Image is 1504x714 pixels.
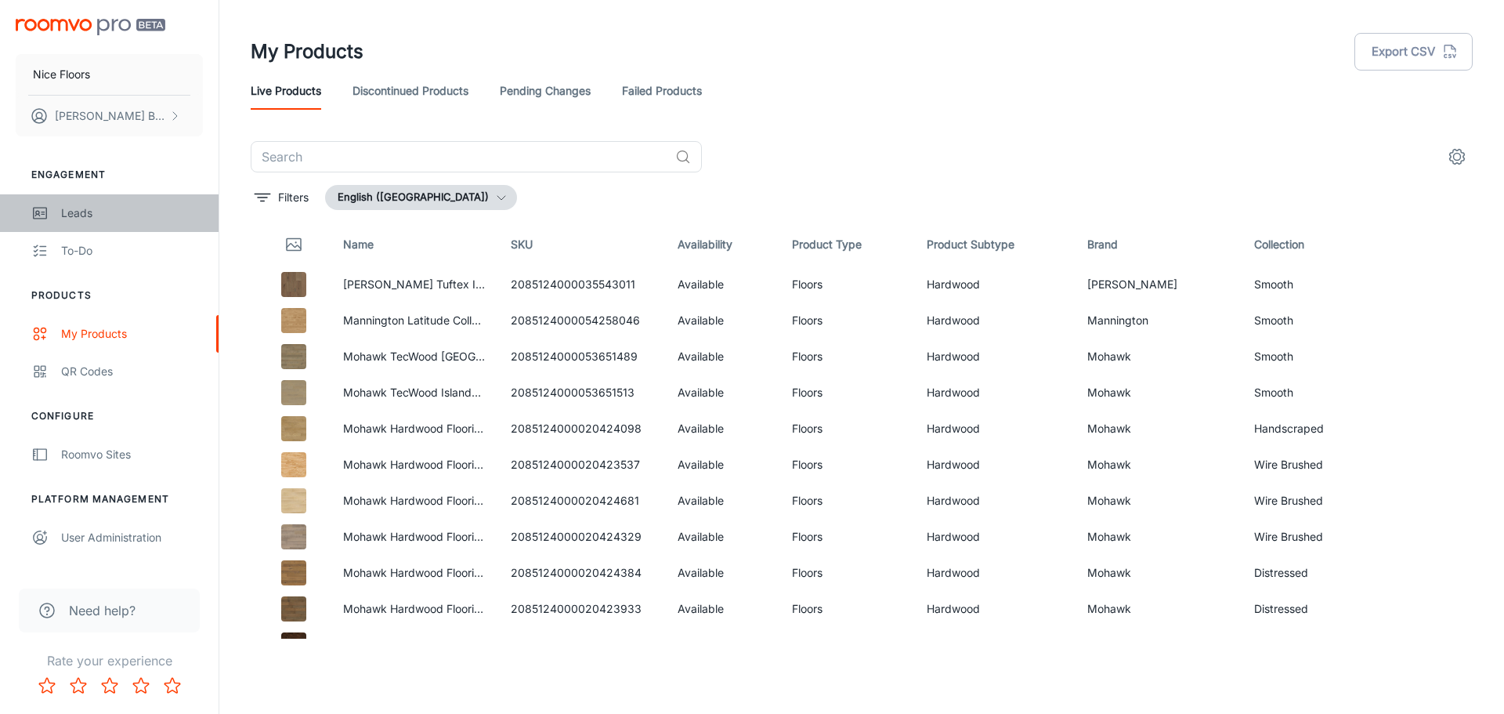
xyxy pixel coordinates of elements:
td: [PERSON_NAME] [1075,266,1242,303]
td: Hardwood [914,266,1075,303]
td: Hardwood [914,555,1075,591]
p: Filters [278,189,309,206]
td: 2085124000035543011 [498,266,666,303]
button: Rate 2 star [63,670,94,701]
td: Mohawk [1075,483,1242,519]
td: Mohawk [1075,447,1242,483]
td: 2085124000020424384 [498,555,666,591]
td: Available [665,339,779,375]
td: Available [665,555,779,591]
p: Nice Floors [33,66,90,83]
td: Hardwood [914,375,1075,411]
div: Roomvo Sites [61,446,203,463]
button: filter [251,185,313,210]
th: Name [331,223,498,266]
a: Mannington Latitude Collection [GEOGRAPHIC_DATA] White Oak Flaxen 7" [343,314,727,327]
td: Mohawk [1075,339,1242,375]
td: Distressed [1242,591,1376,627]
td: Mohawk [1075,411,1242,447]
td: Wire Brushed [1242,447,1376,483]
a: Discontinued Products [352,72,468,110]
td: Smooth [1242,339,1376,375]
a: Mohawk Hardwood Flooring [GEOGRAPHIC_DATA] Hickory [PERSON_NAME] 6-1/2" [343,602,774,615]
th: Collection [1242,223,1376,266]
th: SKU [498,223,666,266]
a: [PERSON_NAME] Tuftex Imperial Pecan [PERSON_NAME] 7-1/2" [343,277,677,291]
td: Mohawk [1075,591,1242,627]
td: Floors [779,447,914,483]
td: Smooth [1242,375,1376,411]
a: Mohawk Hardwood Flooring Seaside Tides Oak Sandbar 7-1/2" [343,566,669,579]
td: Distressed [1242,555,1376,591]
td: Floors [779,303,914,339]
td: Handscraped [1242,627,1376,663]
svg: Thumbnail [284,235,303,254]
td: Available [665,411,779,447]
img: Roomvo PRO Beta [16,19,165,35]
button: Rate 3 star [94,670,125,701]
td: Floors [779,266,914,303]
button: Rate 4 star [125,670,157,701]
td: Mohawk [1075,375,1242,411]
th: Product Type [779,223,914,266]
input: Search [251,141,669,172]
td: 2085124000053651513 [498,375,666,411]
button: Rate 1 star [31,670,63,701]
td: 2085124000003366521 [498,627,666,663]
a: Mohawk Hardwood Flooring Vintage View Birch Java- 3",5",7" [343,638,664,651]
p: Rate your experience [13,651,206,670]
td: Floors [779,339,914,375]
td: Hardwood [914,591,1075,627]
span: Need help? [69,601,136,620]
button: [PERSON_NAME] Barito [16,96,203,136]
a: Live Products [251,72,321,110]
td: Floors [779,375,914,411]
td: Wire Brushed [1242,483,1376,519]
td: Hardwood [914,339,1075,375]
td: Hardwood [914,303,1075,339]
td: Available [665,591,779,627]
a: Mohawk TecWood Islandair [GEOGRAPHIC_DATA] 6.5" [343,386,624,399]
td: 2085124000053651489 [498,339,666,375]
div: QR Codes [61,363,203,380]
td: Handscraped [1242,411,1376,447]
h1: My Products [251,38,363,66]
div: My Products [61,325,203,343]
td: Wire Brushed [1242,519,1376,555]
a: Mohawk Hardwood Flooring Heritage [PERSON_NAME] Hickory Heirloom 7-1/2" [343,530,753,543]
button: English ([GEOGRAPHIC_DATA]) [325,185,517,210]
p: [PERSON_NAME] Barito [55,107,165,125]
td: 2085124000020423537 [498,447,666,483]
td: Available [665,447,779,483]
td: Hardwood [914,411,1075,447]
th: Brand [1075,223,1242,266]
div: To-do [61,242,203,259]
td: Available [665,627,779,663]
button: Rate 5 star [157,670,188,701]
td: Available [665,303,779,339]
td: Floors [779,411,914,447]
a: Mohawk Hardwood Flooring Woodmore Red Oak Natural 3" [343,458,650,471]
a: Mohawk TecWood [GEOGRAPHIC_DATA] [GEOGRAPHIC_DATA] Gray Cashmere 5" [343,350,765,363]
button: settings [1441,141,1473,172]
td: Available [665,519,779,555]
td: Hardwood [914,447,1075,483]
td: Floors [779,519,914,555]
button: Nice Floors [16,54,203,95]
td: Floors [779,591,914,627]
button: Export CSV [1354,33,1473,71]
td: 2085124000020424329 [498,519,666,555]
a: Mohawk Hardwood Flooring Whistlowe Hickory Burlap 6-1/2" [343,422,657,435]
td: Mohawk [1075,627,1242,663]
td: Available [665,483,779,519]
td: 2085124000020423933 [498,591,666,627]
td: 2085124000020424098 [498,411,666,447]
td: Hardwood [914,627,1075,663]
th: Availability [665,223,779,266]
td: Floors [779,483,914,519]
td: Mohawk [1075,519,1242,555]
div: Leads [61,205,203,222]
td: 2085124000054258046 [498,303,666,339]
td: Mannington [1075,303,1242,339]
th: Product Subtype [914,223,1075,266]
